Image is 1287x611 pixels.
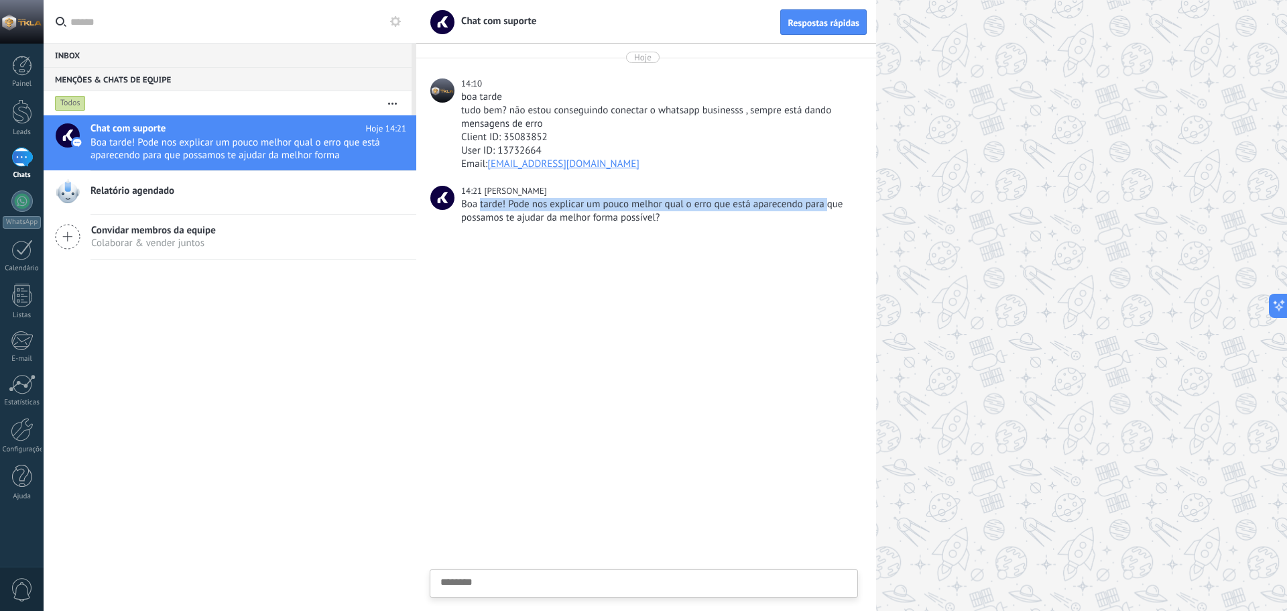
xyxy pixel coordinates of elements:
div: Ajuda [3,492,42,501]
span: Respostas rápidas [788,18,859,27]
div: Inbox [44,43,412,67]
div: Listas [3,311,42,320]
div: Painel [3,80,42,89]
span: Chat com suporte [90,122,166,135]
div: tudo bem? não estou conseguindo conectar o whatsapp businesss , sempre está dando mensagens de erro [461,104,855,131]
button: Mais [378,91,407,115]
span: Colaborar & vender juntos [91,237,216,249]
div: boa tarde [461,91,855,104]
div: 14:10 [461,77,484,91]
a: Chat com suporte Hoje 14:21 Boa tarde! Pode nos explicar um pouco melhor qual o erro que está apa... [44,115,416,170]
div: Boa tarde! Pode nos explicar um pouco melhor qual o erro que está aparecendo para que possamos te... [461,198,855,225]
button: Respostas rápidas [780,9,867,35]
div: Calendário [3,264,42,273]
div: Hoje [634,52,652,63]
span: Bruna M. [484,185,546,197]
div: User ID: 13732664 [461,144,855,158]
div: Leads [3,128,42,137]
span: Convidar membros da equipe [91,224,216,237]
span: Relatório agendado [90,184,174,198]
div: Email: [461,158,855,171]
a: [EMAIL_ADDRESS][DOMAIN_NAME] [487,158,639,170]
div: Estatísticas [3,398,42,407]
div: WhatsApp [3,216,41,229]
span: Bruna M. [430,186,454,210]
div: Client ID: 35083852 [461,131,855,144]
span: Hoje 14:21 [366,122,406,135]
div: 14:21 [461,184,484,198]
span: Boa tarde! Pode nos explicar um pouco melhor qual o erro que está aparecendo para que possamos te... [90,136,381,162]
div: E-mail [3,355,42,364]
a: Relatório agendado [44,171,416,214]
span: Nicanor Rodrigues Nunes Junior [430,78,454,103]
div: Todos [55,95,86,111]
div: Configurações [3,445,42,454]
div: Chats [3,171,42,180]
div: Menções & Chats de equipe [44,67,412,91]
span: Chat com suporte [453,15,536,27]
